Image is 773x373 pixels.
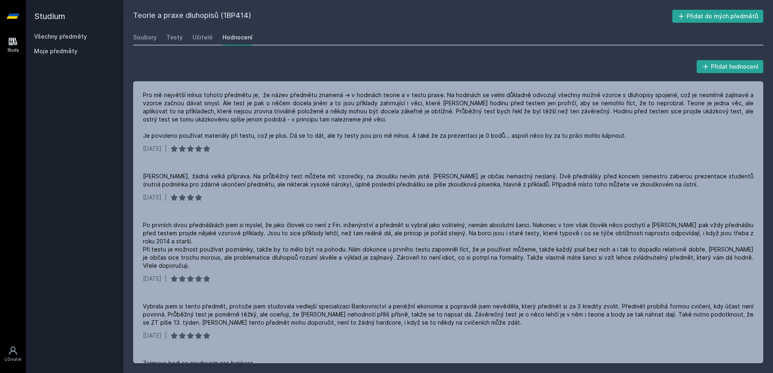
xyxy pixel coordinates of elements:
[222,33,253,41] div: Hodnocení
[166,29,183,46] a: Testy
[166,33,183,41] div: Testy
[34,47,78,55] span: Moje předměty
[192,29,213,46] a: Učitelé
[133,10,672,23] h2: Teorie a praxe dluhopisů (1BP414)
[143,193,162,202] div: [DATE]
[143,91,754,140] div: Pro mě největší mínus tohoto předmětu je, že název předmětu znamená -> v hodinách teorie a v test...
[165,193,167,202] div: |
[133,33,157,41] div: Soubory
[2,342,24,366] a: Uživatel
[2,33,24,57] a: Study
[143,302,754,327] div: Vybrala jsem si tento předmět, protože jsem studovala vedlejší specializaci Bankovnictví a peněžn...
[143,275,162,283] div: [DATE]
[672,10,764,23] button: Přidat do mých předmětů
[143,221,754,270] div: Po prvních dvou přednáškách jsem si myslel, že jako človek co není z Fin. inženýrství a předmět s...
[165,332,167,340] div: |
[4,356,22,362] div: Uživatel
[165,145,167,153] div: |
[143,359,253,367] div: Zajimave hodi se predevsim pro bankere
[143,172,754,189] div: [PERSON_NAME], žádná velká příprava. Na průběžný test můžete mít vzorečky, na zkoušku nevím jistě...
[165,275,167,283] div: |
[7,47,19,53] div: Study
[133,29,157,46] a: Soubory
[143,332,162,340] div: [DATE]
[192,33,213,41] div: Učitelé
[143,145,162,153] div: [DATE]
[34,33,87,40] a: Všechny předměty
[697,60,764,73] button: Přidat hodnocení
[222,29,253,46] a: Hodnocení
